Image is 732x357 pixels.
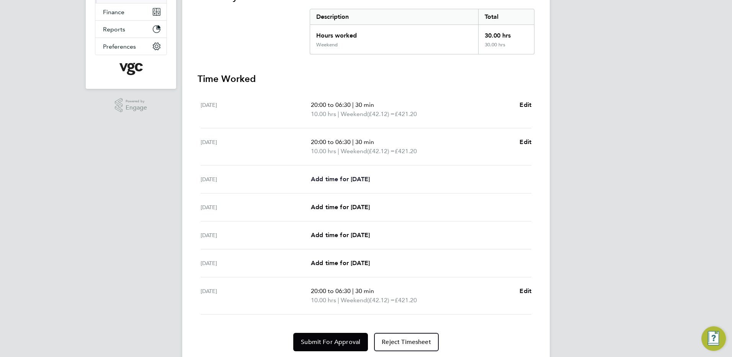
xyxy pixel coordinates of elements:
[311,175,370,184] a: Add time for [DATE]
[520,287,531,295] span: Edit
[338,110,339,118] span: |
[367,110,395,118] span: (£42.12) =
[382,338,431,346] span: Reject Timesheet
[126,105,147,111] span: Engage
[520,138,531,147] a: Edit
[103,26,125,33] span: Reports
[311,203,370,212] a: Add time for [DATE]
[293,333,368,351] button: Submit For Approval
[478,9,534,25] div: Total
[341,110,367,119] span: Weekend
[395,147,417,155] span: £421.20
[201,100,311,119] div: [DATE]
[311,110,336,118] span: 10.00 hrs
[367,147,395,155] span: (£42.12) =
[311,175,370,183] span: Add time for [DATE]
[355,101,374,108] span: 30 min
[352,138,354,146] span: |
[395,296,417,304] span: £421.20
[95,38,167,55] button: Preferences
[201,138,311,156] div: [DATE]
[103,43,136,50] span: Preferences
[352,287,354,295] span: |
[311,138,351,146] span: 20:00 to 06:30
[119,63,143,75] img: vgcgroup-logo-retina.png
[311,296,336,304] span: 10.00 hrs
[311,231,370,240] a: Add time for [DATE]
[520,101,531,108] span: Edit
[311,287,351,295] span: 20:00 to 06:30
[310,25,478,42] div: Hours worked
[95,63,167,75] a: Go to home page
[126,98,147,105] span: Powered by
[352,101,354,108] span: |
[115,98,147,113] a: Powered byEngage
[201,231,311,240] div: [DATE]
[201,259,311,268] div: [DATE]
[310,9,534,54] div: Summary
[311,203,370,211] span: Add time for [DATE]
[520,287,531,296] a: Edit
[478,25,534,42] div: 30.00 hrs
[310,9,478,25] div: Description
[478,42,534,54] div: 30.00 hrs
[520,138,531,146] span: Edit
[341,296,367,305] span: Weekend
[395,110,417,118] span: £421.20
[95,21,167,38] button: Reports
[201,203,311,212] div: [DATE]
[198,73,534,85] h3: Time Worked
[355,138,374,146] span: 30 min
[311,231,370,239] span: Add time for [DATE]
[103,8,124,16] span: Finance
[311,259,370,268] a: Add time for [DATE]
[201,175,311,184] div: [DATE]
[338,296,339,304] span: |
[201,287,311,305] div: [DATE]
[355,287,374,295] span: 30 min
[316,42,338,48] div: Weekend
[311,101,351,108] span: 20:00 to 06:30
[301,338,360,346] span: Submit For Approval
[95,3,167,20] button: Finance
[520,100,531,110] a: Edit
[701,326,726,351] button: Engage Resource Center
[374,333,439,351] button: Reject Timesheet
[311,259,370,267] span: Add time for [DATE]
[367,296,395,304] span: (£42.12) =
[311,147,336,155] span: 10.00 hrs
[341,147,367,156] span: Weekend
[338,147,339,155] span: |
